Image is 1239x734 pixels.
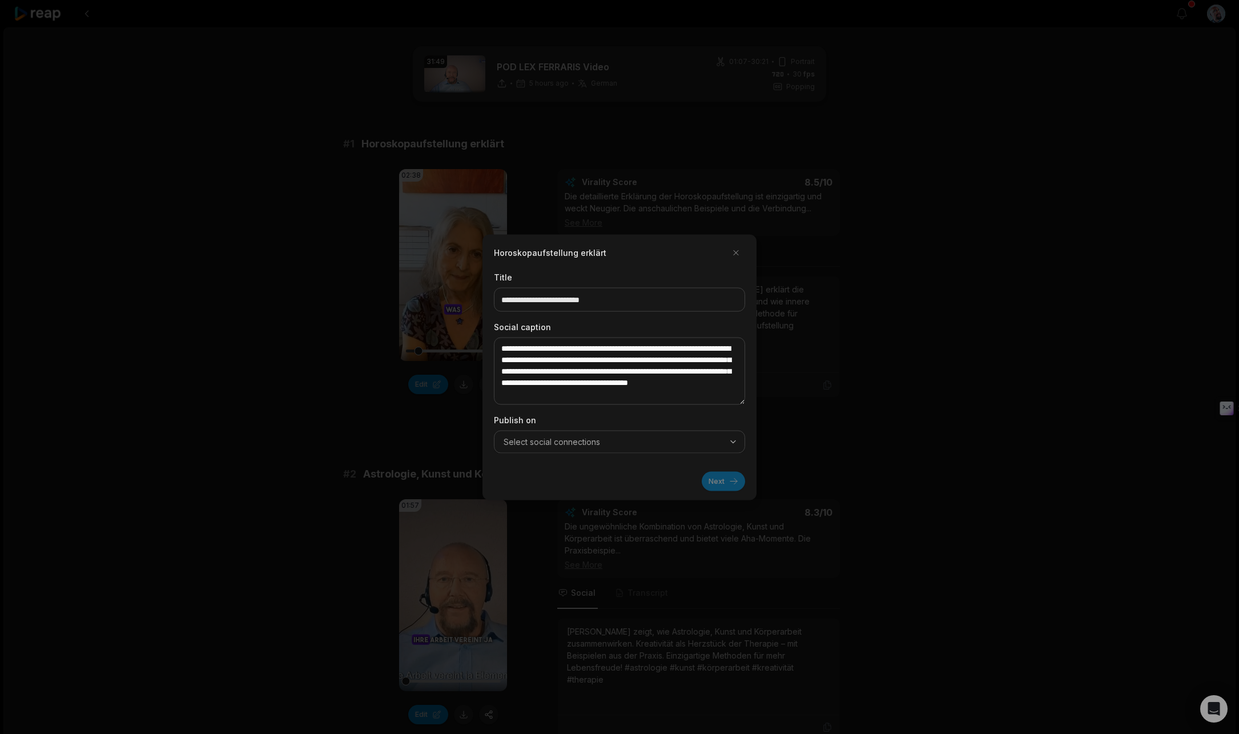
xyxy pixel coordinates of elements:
label: Publish on [494,414,745,426]
label: Social caption [494,320,745,332]
label: Title [494,271,745,283]
button: Select social connections [494,430,745,453]
span: Select social connections [504,436,600,447]
h2: Horoskopaufstellung erklärt [494,247,606,259]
